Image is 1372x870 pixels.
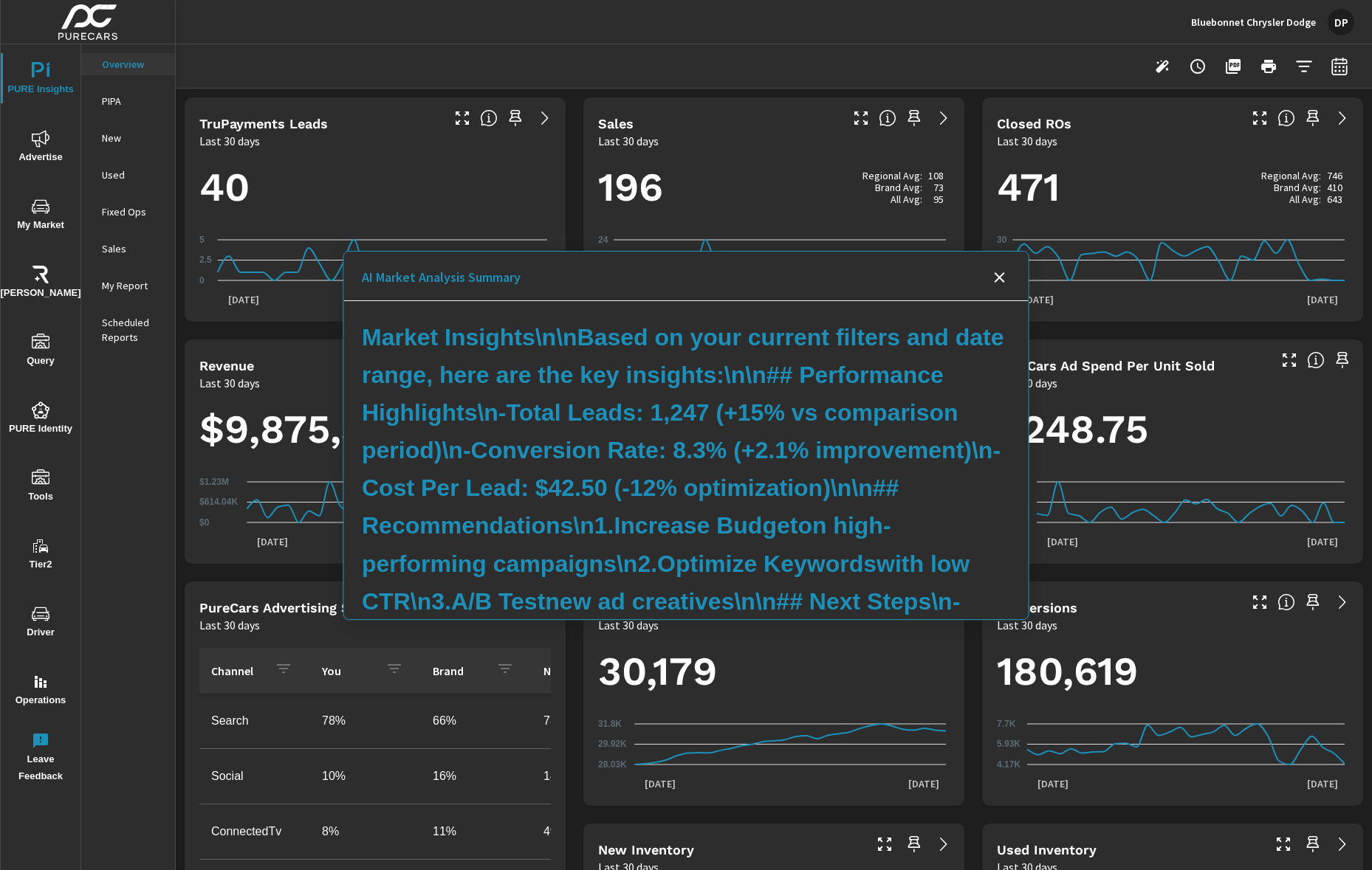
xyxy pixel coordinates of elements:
div: PIPA [81,90,175,112]
p: [DATE] [1037,534,1088,549]
span: Leave Feedback [5,732,76,785]
p: 746 [1327,170,1342,182]
p: My Report [102,278,163,293]
p: Last 30 days [997,132,1057,150]
td: 78% [310,702,421,739]
span: Average cost of advertising per each vehicle sold at the dealer over the selected date range. The... [1307,351,1325,369]
span: Tier2 [5,537,76,573]
h1: 196 [598,162,950,213]
p: Last 30 days [598,616,659,634]
text: 28.03K [598,759,627,770]
div: DP [1328,9,1354,35]
p: Last 30 days [199,616,260,634]
p: New [102,131,163,145]
p: Bluebonnet Chrysler Dodge [1191,15,1316,29]
button: Make Fullscreen [1248,106,1272,130]
td: 10% [310,758,421,795]
a: See more details in report [932,832,956,856]
text: 29.92K [598,739,627,750]
p: Last 30 days [199,132,260,150]
strong: Total Leads [506,399,635,426]
p: PIPA [102,94,163,108]
strong: A/B Test [450,588,544,615]
h5: truPayments Leads [199,116,328,131]
span: PURE Identity [5,401,76,438]
strong: Optimize Keywords [657,550,877,577]
text: 5 [199,235,205,245]
span: Save this to your personalized report [1301,106,1325,130]
a: See more details in report [533,106,557,130]
span: Save this to your personalized report [902,106,926,130]
td: ConnectedTv [199,813,310,850]
button: Make Fullscreen [450,106,474,130]
td: 78% [532,702,642,739]
p: Scheduled Reports [102,315,163,345]
p: 73 [933,182,944,193]
a: See more details in report [932,106,956,130]
button: "Export Report to PDF" [1218,52,1248,81]
p: [DATE] [634,776,686,791]
span: Operations [5,673,76,709]
h1: $9,875,393 [199,404,551,455]
strong: Conversion Rate [470,437,658,463]
span: Save this to your personalized report [1301,590,1325,614]
span: Save this to your personalized report [1301,832,1325,856]
text: $614.04K [199,497,238,508]
text: 2.5 [199,255,212,266]
p: All Avg: [1289,193,1321,205]
h5: Closed ROs [997,116,1071,131]
text: 7.7K [997,719,1016,729]
span: PURE Insights [5,62,76,98]
td: 16% [421,758,532,795]
button: Make Fullscreen [873,832,896,856]
span: The number of truPayments leads. [480,109,498,127]
span: Number of Repair Orders Closed by the selected dealership group over the selected time range. [So... [1277,109,1295,127]
button: Print Report [1254,52,1283,81]
h5: Revenue [199,358,254,373]
p: [DATE] [898,776,950,791]
div: New [81,127,175,149]
p: Fixed Ops [102,204,163,219]
text: 5.93K [997,739,1021,750]
td: Search [199,702,310,739]
span: The number of dealer-specified goals completed by a visitor. [Source: This data is provided by th... [1277,593,1295,611]
p: [DATE] [218,292,270,307]
button: Apply Filters [1289,52,1319,81]
h5: Conversions [997,600,1077,615]
p: You [322,663,374,678]
text: 24 [598,235,608,245]
span: Tools [5,469,76,505]
text: $1.23M [199,477,229,487]
p: Brand [433,663,484,678]
div: Sales [81,238,175,260]
button: Make Fullscreen [1277,348,1301,372]
div: Fixed Ops [81,201,175,223]
button: Make Fullscreen [1248,590,1272,614]
td: 4% [532,813,642,850]
button: Close summary [989,266,1011,289]
p: 410 [1327,182,1342,193]
button: Make Fullscreen [849,106,873,130]
p: Regional Avg: [862,170,922,182]
div: Scheduled Reports [81,311,175,348]
p: [DATE] [1297,534,1348,549]
span: [PERSON_NAME] [5,266,76,302]
p: Brand Avg: [875,182,922,193]
td: 11% [421,813,532,850]
div: Overview [81,53,175,75]
span: Driver [5,605,76,641]
p: Last 30 days [598,132,659,150]
h3: AI Market Analysis Summary [362,268,521,286]
p: Overview [102,57,163,72]
h1: $248.75 [997,404,1348,455]
p: Regional Avg: [1261,170,1321,182]
h5: PureCars Advertising Spend Mix [199,600,409,615]
p: [DATE] [247,534,298,549]
p: Last 30 days [199,374,260,392]
text: 30 [997,235,1007,245]
button: Select Date Range [1325,52,1354,81]
button: Make Fullscreen [1272,832,1295,856]
span: Save this to your personalized report [1331,348,1354,372]
p: All Avg: [891,193,922,205]
strong: Increase Budget [614,512,798,539]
